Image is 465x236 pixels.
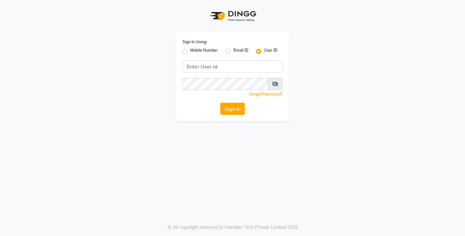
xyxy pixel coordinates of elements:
[249,92,283,97] a: Forgot Password?
[220,103,245,115] button: Sign In
[207,6,258,26] img: logo1.svg
[182,39,207,45] label: Sign In Using:
[182,60,283,73] input: Username
[190,47,218,55] label: Mobile Number
[233,47,248,55] label: Email ID
[264,47,277,55] label: User ID
[182,78,268,90] input: Username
